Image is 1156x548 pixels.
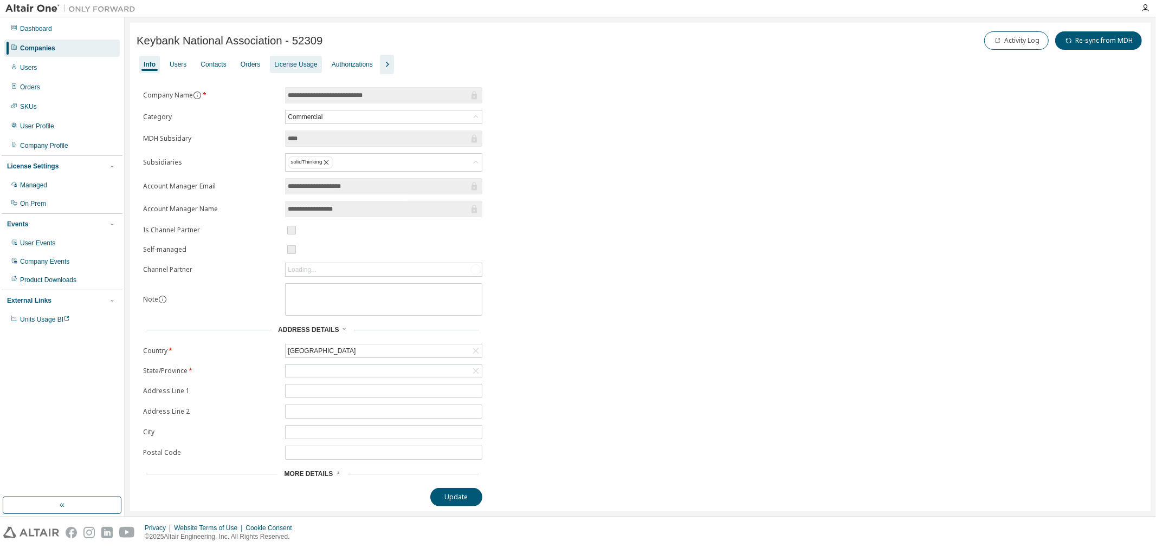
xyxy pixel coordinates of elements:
div: Dashboard [20,24,52,33]
div: Company Profile [20,141,68,150]
div: solidThinking [286,154,482,171]
label: Country [143,347,279,355]
label: Address Line 2 [143,407,279,416]
div: Commercial [286,110,482,123]
label: Subsidiaries [143,158,279,167]
div: SKUs [20,102,37,111]
div: License Settings [7,162,59,171]
img: Altair One [5,3,141,14]
p: © 2025 Altair Engineering, Inc. All Rights Reserved. [145,532,299,542]
div: Loading... [286,263,482,276]
label: Is Channel Partner [143,226,279,234]
div: External Links [7,296,51,305]
label: City [143,428,279,436]
span: Address Details [278,326,339,334]
div: Product Downloads [20,276,76,284]
span: Keybank National Association - 52309 [137,35,322,47]
button: Update [430,488,482,506]
div: solidThinking [288,156,333,169]
div: Privacy [145,524,174,532]
label: Self-managed [143,245,279,254]
div: Managed [20,181,47,190]
label: Postal Code [143,448,279,457]
button: Re-sync from MDH [1055,31,1142,50]
label: Address Line 1 [143,387,279,395]
div: Loading... [288,265,317,274]
div: Contacts [201,60,226,69]
div: Website Terms of Use [174,524,246,532]
label: Account Manager Email [143,182,279,191]
span: More Details [284,470,333,478]
div: [GEOGRAPHIC_DATA] [286,344,482,357]
button: information [158,295,167,304]
img: facebook.svg [66,527,77,538]
div: Cookie Consent [246,524,298,532]
img: instagram.svg [83,527,95,538]
div: Users [20,63,37,72]
div: Company Events [20,257,69,266]
div: Authorizations [332,60,373,69]
label: Account Manager Name [143,205,279,213]
div: Orders [241,60,261,69]
button: information [193,91,202,100]
div: Info [144,60,156,69]
div: Orders [20,83,40,92]
div: Users [170,60,186,69]
label: Company Name [143,91,279,100]
div: Companies [20,44,55,53]
label: Category [143,113,279,121]
div: User Events [20,239,55,247]
button: Activity Log [984,31,1049,50]
img: linkedin.svg [101,527,113,538]
div: User Profile [20,122,54,131]
label: MDH Subsidary [143,134,279,143]
div: License Usage [274,60,317,69]
div: On Prem [20,199,46,208]
label: Note [143,295,158,304]
img: altair_logo.svg [3,527,59,538]
img: youtube.svg [119,527,135,538]
div: Commercial [286,111,324,123]
label: State/Province [143,367,279,375]
span: Units Usage BI [20,316,70,323]
div: [GEOGRAPHIC_DATA] [286,345,357,357]
label: Channel Partner [143,265,279,274]
div: Events [7,220,28,229]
